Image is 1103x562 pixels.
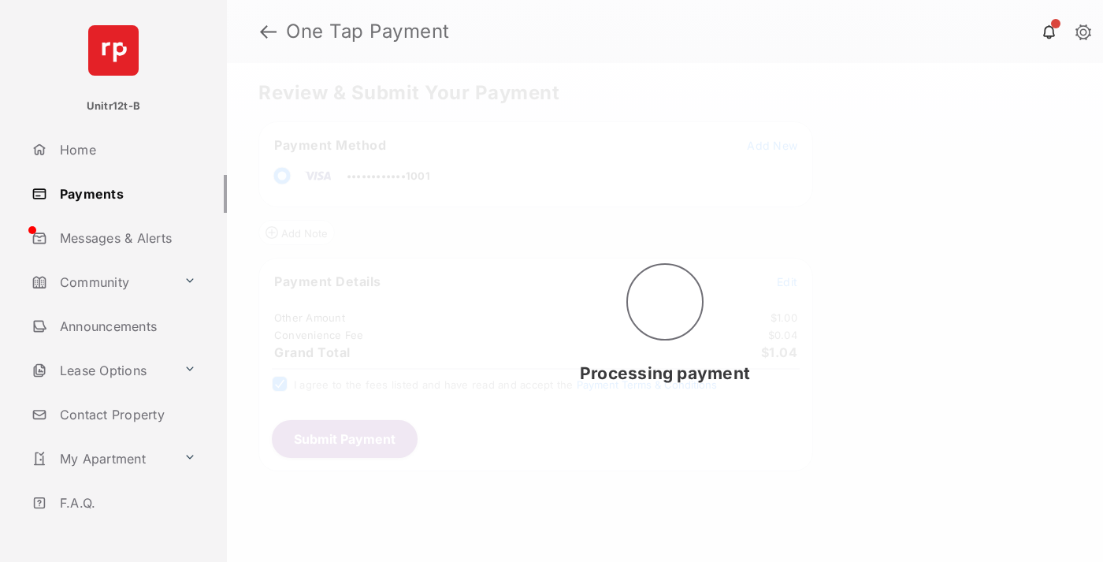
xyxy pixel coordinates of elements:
[87,99,140,114] p: Unitr12t-B
[25,440,177,478] a: My Apartment
[25,352,177,389] a: Lease Options
[88,25,139,76] img: svg+xml;base64,PHN2ZyB4bWxucz0iaHR0cDovL3d3dy53My5vcmcvMjAwMC9zdmciIHdpZHRoPSI2NCIgaGVpZ2h0PSI2NC...
[286,22,450,41] strong: One Tap Payment
[25,131,227,169] a: Home
[580,363,750,383] span: Processing payment
[25,396,227,434] a: Contact Property
[25,219,227,257] a: Messages & Alerts
[25,484,227,522] a: F.A.Q.
[25,175,227,213] a: Payments
[25,263,177,301] a: Community
[25,307,227,345] a: Announcements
